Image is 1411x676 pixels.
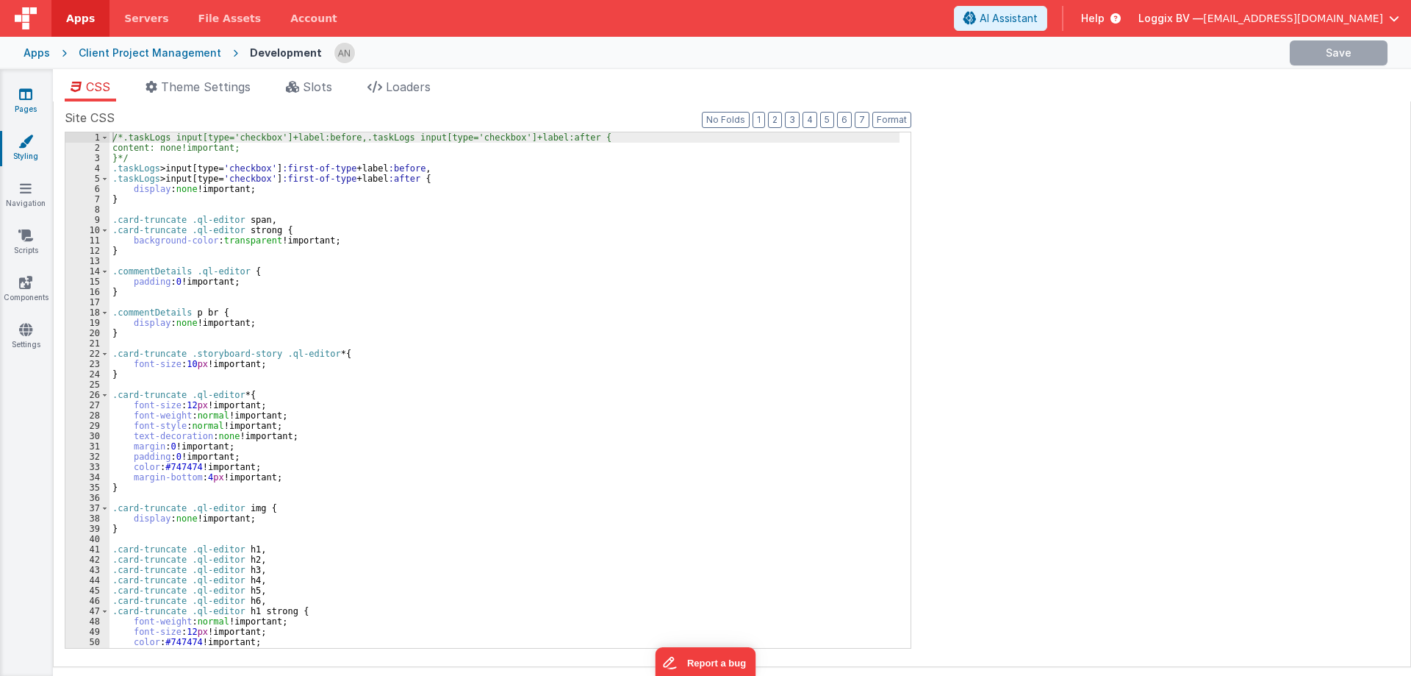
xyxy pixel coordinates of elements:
div: 18 [65,307,109,318]
div: Development [250,46,322,60]
div: 6 [65,184,109,194]
div: 37 [65,503,109,513]
span: [EMAIL_ADDRESS][DOMAIN_NAME] [1203,11,1383,26]
span: CSS [86,79,110,94]
div: 10 [65,225,109,235]
div: 29 [65,421,109,431]
div: 8 [65,204,109,215]
div: 21 [65,338,109,349]
div: 16 [65,287,109,297]
div: 25 [65,380,109,390]
div: 3 [65,153,109,163]
div: 47 [65,606,109,616]
div: 38 [65,513,109,524]
span: Apps [66,11,95,26]
div: 22 [65,349,109,359]
div: 41 [65,544,109,555]
button: 1 [753,112,765,128]
div: 14 [65,266,109,277]
button: 3 [785,112,800,128]
div: 44 [65,575,109,586]
img: f1d78738b441ccf0e1fcb79415a71bae [334,43,355,63]
div: 12 [65,246,109,256]
div: 28 [65,410,109,421]
div: 27 [65,400,109,410]
button: AI Assistant [954,6,1047,31]
button: 5 [820,112,834,128]
div: 17 [65,297,109,307]
div: 24 [65,369,109,380]
div: 31 [65,441,109,452]
div: 15 [65,277,109,287]
div: 42 [65,555,109,565]
div: 36 [65,493,109,503]
div: 50 [65,637,109,647]
span: Help [1081,11,1105,26]
span: Theme Settings [161,79,251,94]
div: 11 [65,235,109,246]
div: 35 [65,483,109,493]
div: Client Project Management [79,46,221,60]
div: 9 [65,215,109,225]
div: 20 [65,328,109,338]
div: 34 [65,472,109,483]
div: 40 [65,534,109,544]
div: 13 [65,256,109,266]
div: 19 [65,318,109,328]
div: 51 [65,647,109,658]
div: Apps [24,46,50,60]
div: 39 [65,524,109,534]
div: 5 [65,174,109,184]
div: 33 [65,462,109,472]
div: 26 [65,390,109,400]
div: 7 [65,194,109,204]
div: 23 [65,359,109,369]
div: 1 [65,132,109,143]
div: 48 [65,616,109,627]
button: 6 [837,112,852,128]
div: 45 [65,586,109,596]
button: 7 [855,112,869,128]
button: Loggix BV — [EMAIL_ADDRESS][DOMAIN_NAME] [1138,11,1399,26]
span: Site CSS [65,109,115,127]
div: 2 [65,143,109,153]
div: 43 [65,565,109,575]
button: Format [872,112,911,128]
span: File Assets [198,11,262,26]
span: Slots [303,79,332,94]
span: AI Assistant [980,11,1038,26]
div: 49 [65,627,109,637]
span: Loggix BV — [1138,11,1203,26]
button: No Folds [702,112,750,128]
button: Save [1290,40,1387,65]
button: 2 [768,112,782,128]
button: 4 [803,112,817,128]
span: Servers [124,11,168,26]
div: 4 [65,163,109,174]
div: 30 [65,431,109,441]
div: 32 [65,452,109,462]
div: 46 [65,596,109,606]
span: Loaders [386,79,431,94]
